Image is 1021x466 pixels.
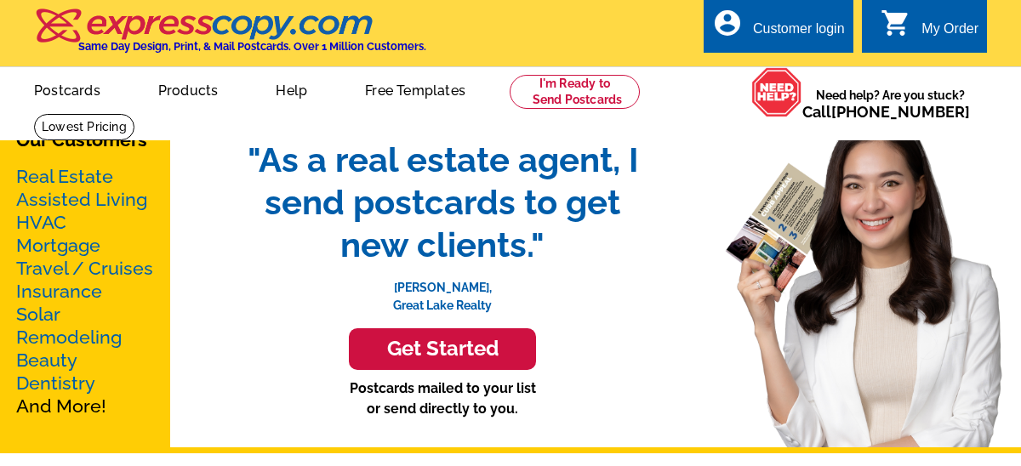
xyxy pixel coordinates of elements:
a: Get Started [230,328,655,370]
h3: Get Started [370,337,515,361]
a: Products [131,69,246,109]
a: Solar [16,304,60,325]
p: Postcards mailed to your list or send directly to you. [230,378,655,419]
span: Need help? Are you stuck? [802,87,978,121]
a: shopping_cart My Order [881,19,978,40]
div: Customer login [753,21,845,45]
span: "As a real estate agent, I send postcards to get new clients." [230,139,655,266]
div: My Order [921,21,978,45]
a: Beauty [16,349,77,371]
i: shopping_cart [881,8,911,38]
a: Same Day Design, Print, & Mail Postcards. Over 1 Million Customers. [34,20,426,53]
a: HVAC [16,212,66,233]
p: And More! [16,165,154,418]
a: Mortgage [16,235,100,256]
a: Assisted Living [16,189,147,210]
img: help [751,67,802,117]
a: Remodeling [16,327,122,348]
a: Dentistry [16,372,95,394]
a: Travel / Cruises [16,258,153,279]
h4: Same Day Design, Print, & Mail Postcards. Over 1 Million Customers. [78,40,426,53]
a: Postcards [7,69,128,109]
i: account_circle [712,8,743,38]
span: Call [802,103,970,121]
p: [PERSON_NAME], Great Lake Realty [230,266,655,315]
a: Help [248,69,334,109]
a: Real Estate [16,166,113,187]
a: account_circle Customer login [712,19,845,40]
a: [PHONE_NUMBER] [831,103,970,121]
a: Free Templates [338,69,493,109]
a: Insurance [16,281,102,302]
